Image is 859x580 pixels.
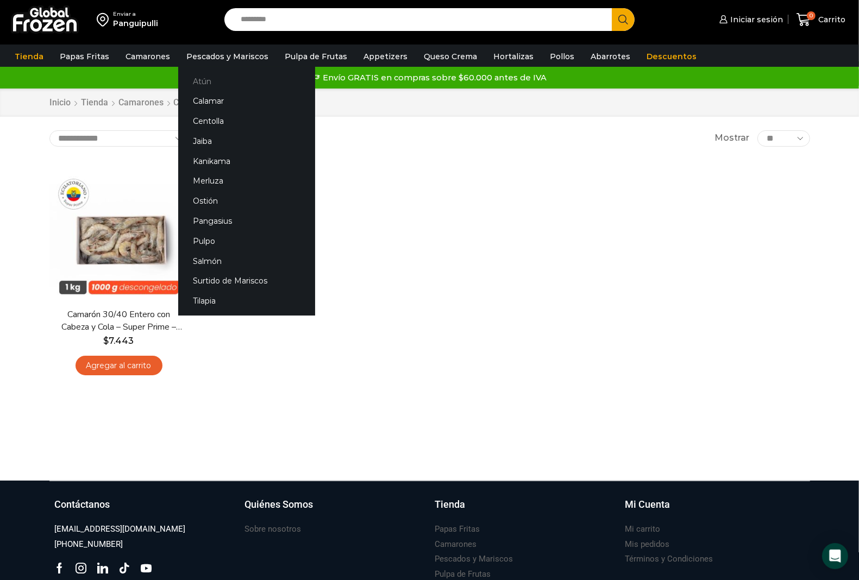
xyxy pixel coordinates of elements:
span: $ [104,336,109,346]
a: Quiénes Somos [245,497,424,522]
a: Mi carrito [625,522,661,537]
bdi: 7.443 [104,336,134,346]
h3: Sobre nosotros [245,524,302,535]
a: Queso Crema [418,46,482,67]
h3: Términos y Condiciones [625,553,713,565]
a: Contáctanos [55,497,234,522]
a: Ostión [178,191,315,211]
a: [EMAIL_ADDRESS][DOMAIN_NAME] [55,522,186,537]
h3: Pescados y Mariscos [435,553,513,565]
button: Search button [612,8,635,31]
a: Camarón 30/40 Entero con Cabeza y Cola – Super Prime – Caja 10 kg [56,308,181,333]
span: 0 [807,11,816,20]
a: Pescados y Mariscos [435,552,513,566]
a: Pangasius [178,211,315,231]
a: Centolla [178,111,315,131]
a: Camarones [435,537,477,552]
a: Pulpo [178,231,315,251]
h3: [EMAIL_ADDRESS][DOMAIN_NAME] [55,524,186,535]
a: Pollos [544,46,580,67]
a: Appetizers [358,46,413,67]
a: Camarones [120,46,175,67]
a: [PHONE_NUMBER] [55,537,123,552]
a: Camarones [118,97,165,109]
h3: Mi carrito [625,524,661,535]
h3: Pulpa de Frutas [435,569,491,580]
select: Pedido de la tienda [49,130,188,147]
a: Hortalizas [488,46,539,67]
h3: Tienda [435,497,466,512]
a: Términos y Condiciones [625,552,713,566]
a: Kanikama [178,151,315,171]
h3: [PHONE_NUMBER] [55,539,123,550]
a: Salmón [178,251,315,271]
a: Abarrotes [585,46,636,67]
a: Pescados y Mariscos [181,46,274,67]
div: Enviar a [113,10,158,18]
h3: Camarones [435,539,477,550]
a: Surtido de Mariscos [178,271,315,291]
img: address-field-icon.svg [97,10,113,29]
a: Calamar [178,91,315,111]
a: Tienda [81,97,109,109]
h1: Camarones Enteros [174,97,251,108]
a: Papas Fritas [54,46,115,67]
a: Tienda [9,46,49,67]
a: Mi Cuenta [625,497,805,522]
a: Sobre nosotros [245,522,302,537]
h3: Contáctanos [55,497,110,512]
a: Iniciar sesión [717,9,783,30]
div: Open Intercom Messenger [822,543,848,569]
span: Iniciar sesión [728,14,783,25]
a: Mis pedidos [625,537,670,552]
h3: Papas Fritas [435,524,480,535]
h3: Mis pedidos [625,539,670,550]
a: Tilapia [178,291,315,311]
a: Merluza [178,171,315,191]
a: Tienda [435,497,615,522]
a: Papas Fritas [435,522,480,537]
span: Mostrar [714,132,749,144]
nav: Breadcrumb [49,97,251,109]
a: 0 Carrito [794,7,848,33]
h3: Mi Cuenta [625,497,670,512]
h3: Quiénes Somos [245,497,313,512]
a: Agregar al carrito: “Camarón 30/40 Entero con Cabeza y Cola - Super Prime - Caja 10 kg” [76,356,162,376]
div: Panguipulli [113,18,158,29]
a: Atún [178,71,315,91]
a: Descuentos [641,46,702,67]
span: Carrito [816,14,845,25]
a: Jaiba [178,131,315,151]
a: Inicio [49,97,72,109]
a: Pulpa de Frutas [279,46,353,67]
